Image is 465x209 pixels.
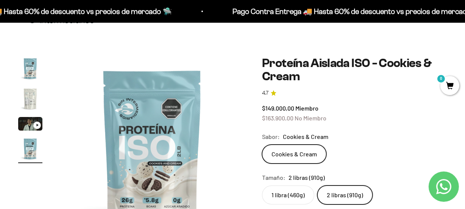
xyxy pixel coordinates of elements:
[18,117,42,133] button: Ir al artículo 3
[18,87,42,111] img: Proteína Aislada ISO - Cookies & Cream
[289,173,325,182] span: 2 libras (910g)
[262,89,268,97] span: 4.7
[262,132,280,142] legend: Sabor:
[18,137,42,161] img: Proteína Aislada ISO - Cookies & Cream
[295,104,318,112] span: Miembro
[295,114,326,122] span: No Miembro
[18,87,42,113] button: Ir al artículo 2
[262,173,286,182] legend: Tamaño:
[18,56,42,83] button: Ir al artículo 1
[18,137,42,163] button: Ir al artículo 4
[18,56,42,81] img: Proteína Aislada ISO - Cookies & Cream
[262,89,447,97] a: 4.74.7 de 5.0 estrellas
[262,104,294,112] span: $149.000,00
[440,82,459,90] a: 0
[262,114,293,122] span: $163.900,00
[437,74,446,83] mark: 0
[283,132,328,142] span: Cookies & Cream
[262,56,447,83] h1: Proteína Aislada ISO - Cookies & Cream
